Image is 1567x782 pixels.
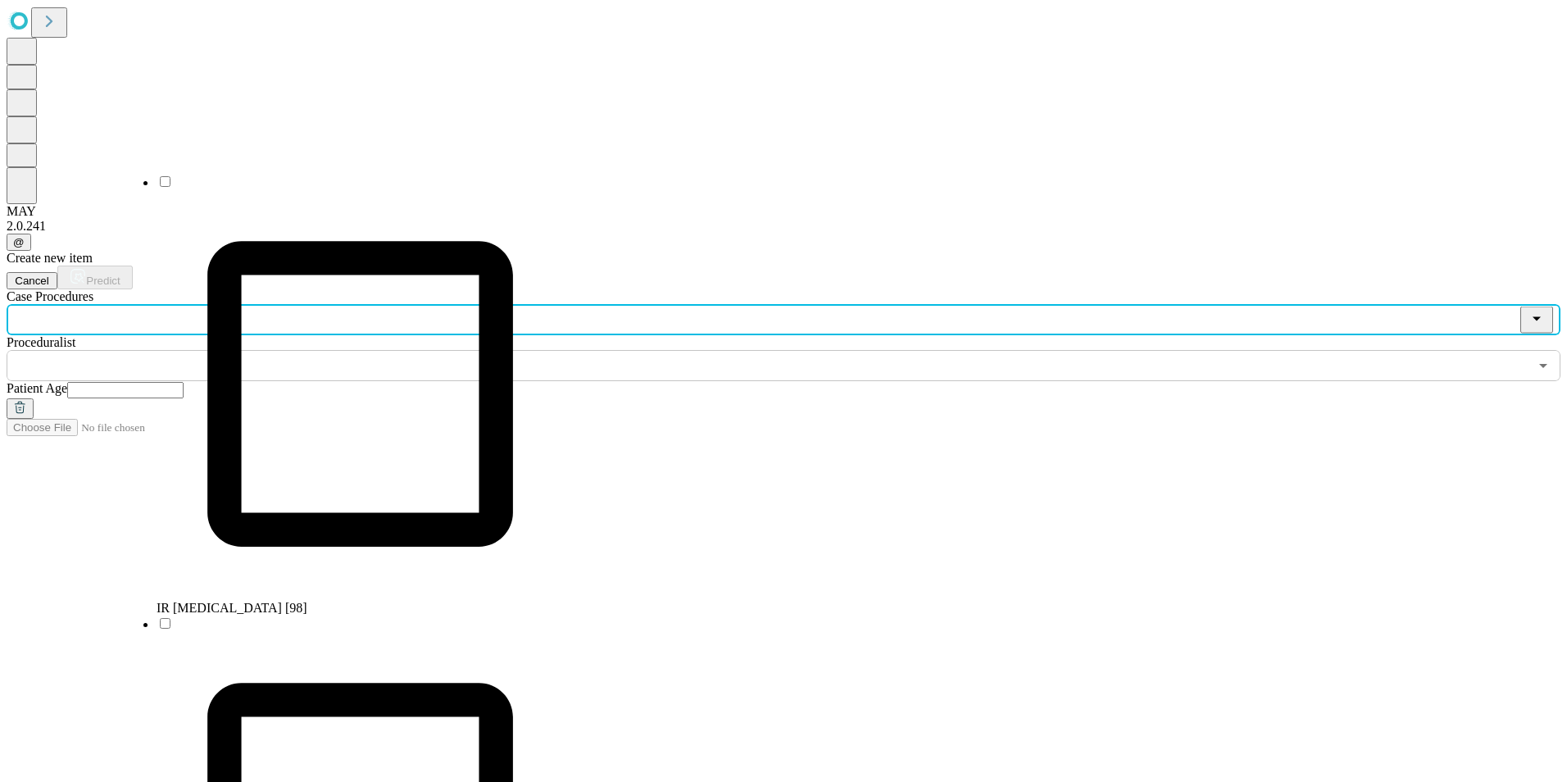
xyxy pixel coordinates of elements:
[7,289,93,303] span: Scheduled Procedure
[86,275,120,287] span: Predict
[7,204,1560,219] div: MAY
[13,236,25,248] span: @
[157,601,307,615] span: IR [MEDICAL_DATA] [98]
[15,275,49,287] span: Cancel
[7,335,75,349] span: Proceduralist
[57,266,133,289] button: Predict
[7,219,1560,234] div: 2.0.241
[7,381,67,395] span: Patient Age
[7,272,57,289] button: Cancel
[7,251,93,265] span: Create new item
[1532,354,1555,377] button: Open
[7,234,31,251] button: @
[1520,307,1553,334] button: Close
